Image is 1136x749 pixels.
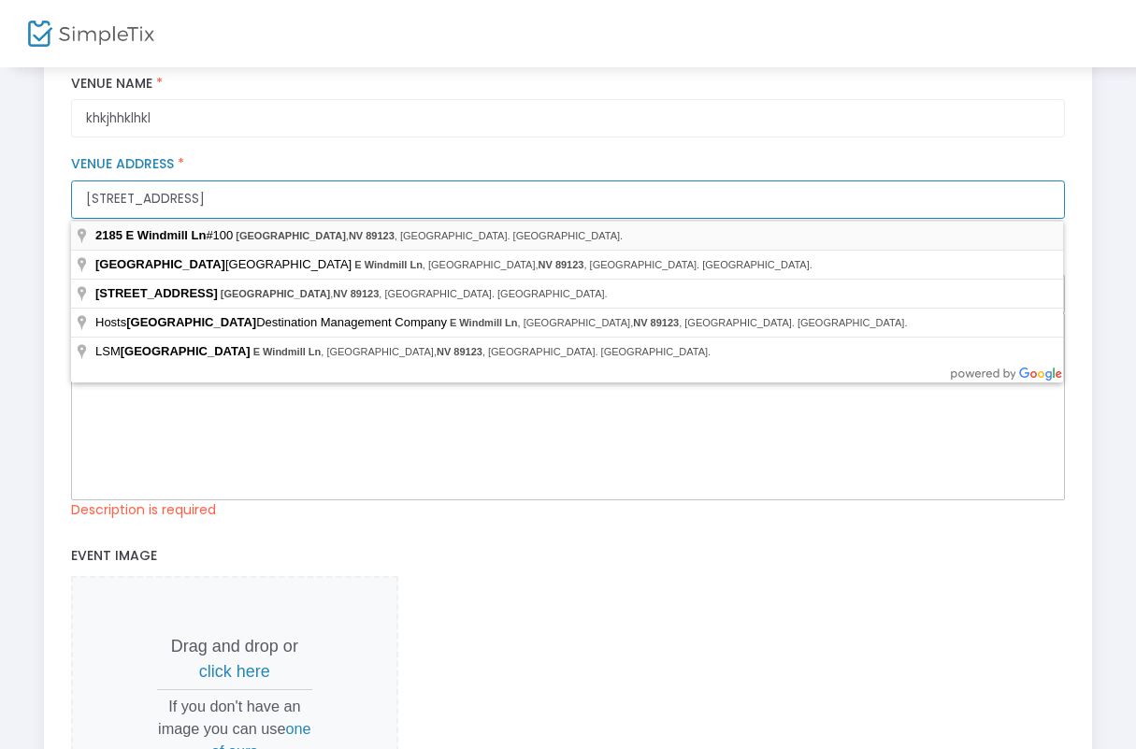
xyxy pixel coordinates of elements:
span: 89123 [366,230,395,241]
span: E Windmill Ln [450,317,518,328]
span: #100 [95,228,236,242]
span: LSM [95,344,253,358]
span: E Windmill Ln [253,346,322,357]
span: [STREET_ADDRESS] [95,286,218,300]
span: Event Image [71,546,157,565]
span: , , [GEOGRAPHIC_DATA]. [GEOGRAPHIC_DATA]. [236,230,623,241]
input: Where will the event be taking place? [71,180,1065,219]
span: [GEOGRAPHIC_DATA] [95,257,354,271]
span: 89123 [651,317,680,328]
span: NV [349,230,363,241]
span: [GEOGRAPHIC_DATA] [126,315,256,329]
label: About your event [62,238,1074,276]
label: Venue Address [71,156,1065,173]
input: What is the name of this venue? [71,99,1065,137]
span: NV [437,346,451,357]
p: Drag and drop or [157,634,312,684]
label: Venue Name [71,76,1065,93]
span: [GEOGRAPHIC_DATA] [95,257,225,271]
span: NV [333,288,347,299]
span: E Windmill Ln [354,259,423,270]
span: 2185 [95,228,122,242]
span: , [GEOGRAPHIC_DATA], , [GEOGRAPHIC_DATA]. [GEOGRAPHIC_DATA]. [450,317,908,328]
span: , [GEOGRAPHIC_DATA], , [GEOGRAPHIC_DATA]. [GEOGRAPHIC_DATA]. [354,259,812,270]
span: , , [GEOGRAPHIC_DATA]. [GEOGRAPHIC_DATA]. [221,288,608,299]
span: 89123 [351,288,380,299]
span: NV [539,259,553,270]
span: , [GEOGRAPHIC_DATA], , [GEOGRAPHIC_DATA]. [GEOGRAPHIC_DATA]. [253,346,712,357]
span: [GEOGRAPHIC_DATA] [221,288,331,299]
span: Hosts Destination Management Company [95,315,450,329]
span: [GEOGRAPHIC_DATA] [236,230,346,241]
span: E Windmill Ln [126,228,207,242]
span: 89123 [453,346,482,357]
span: NV [633,317,647,328]
div: Rich Text Editor, main [71,313,1065,500]
span: [GEOGRAPHIC_DATA] [121,344,251,358]
span: 89123 [555,259,584,270]
p: Description is required [71,500,216,519]
span: click here [199,662,270,681]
